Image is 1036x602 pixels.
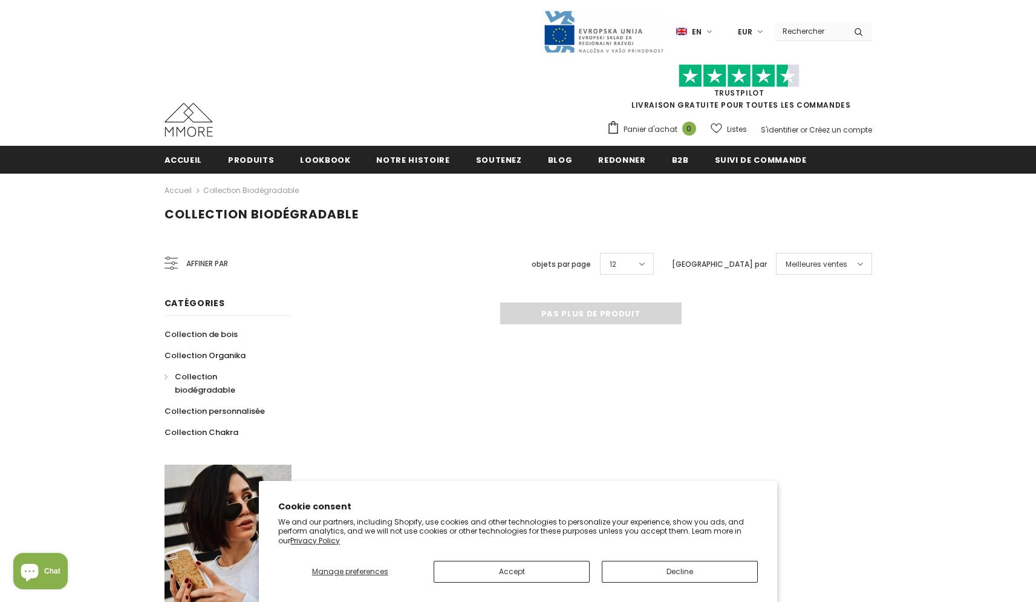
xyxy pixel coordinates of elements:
[290,535,340,546] a: Privacy Policy
[682,122,696,136] span: 0
[278,500,758,513] h2: Cookie consent
[10,553,71,592] inbox-online-store-chat: Shopify online store chat
[602,561,758,583] button: Decline
[761,125,798,135] a: S'identifier
[715,154,807,166] span: Suivi de commande
[607,120,702,139] a: Panier d'achat 0
[228,146,274,173] a: Produits
[165,405,265,417] span: Collection personnalisée
[434,561,590,583] button: Accept
[714,88,764,98] a: TrustPilot
[692,26,702,38] span: en
[165,350,246,361] span: Collection Organika
[165,154,203,166] span: Accueil
[165,345,246,366] a: Collection Organika
[738,26,752,38] span: EUR
[610,258,616,270] span: 12
[278,517,758,546] p: We and our partners, including Shopify, use cookies and other technologies to personalize your ex...
[203,185,299,195] a: Collection biodégradable
[476,146,522,173] a: soutenez
[543,26,664,36] a: Javni Razpis
[598,154,645,166] span: Redonner
[543,10,664,54] img: Javni Razpis
[672,258,767,270] label: [GEOGRAPHIC_DATA] par
[165,401,265,422] a: Collection personnalisée
[711,119,747,140] a: Listes
[476,154,522,166] span: soutenez
[300,154,350,166] span: Lookbook
[165,103,213,137] img: Cas MMORE
[679,64,800,88] img: Faites confiance aux étoiles pilotes
[278,561,422,583] button: Manage preferences
[165,427,238,438] span: Collection Chakra
[165,206,359,223] span: Collection biodégradable
[672,146,689,173] a: B2B
[532,258,591,270] label: objets par page
[228,154,274,166] span: Produits
[727,123,747,136] span: Listes
[312,566,388,577] span: Manage preferences
[548,146,573,173] a: Blog
[786,258,847,270] span: Meilleures ventes
[548,154,573,166] span: Blog
[775,22,845,40] input: Search Site
[376,146,449,173] a: Notre histoire
[672,154,689,166] span: B2B
[165,297,225,309] span: Catégories
[175,371,235,396] span: Collection biodégradable
[165,366,278,401] a: Collection biodégradable
[607,70,872,110] span: LIVRAISON GRATUITE POUR TOUTES LES COMMANDES
[376,154,449,166] span: Notre histoire
[300,146,350,173] a: Lookbook
[165,183,192,198] a: Accueil
[165,422,238,443] a: Collection Chakra
[676,27,687,37] img: i-lang-1.png
[165,324,238,345] a: Collection de bois
[186,257,228,270] span: Affiner par
[809,125,872,135] a: Créez un compte
[598,146,645,173] a: Redonner
[715,146,807,173] a: Suivi de commande
[165,329,238,340] span: Collection de bois
[165,146,203,173] a: Accueil
[800,125,807,135] span: or
[624,123,677,136] span: Panier d'achat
